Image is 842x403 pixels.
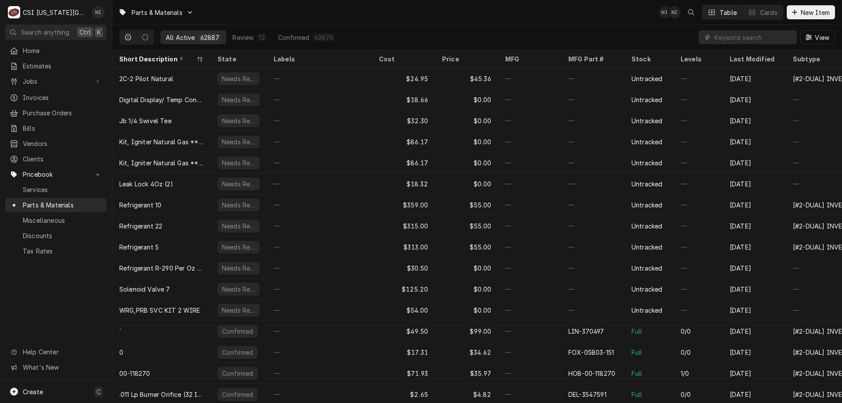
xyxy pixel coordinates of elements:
div: Untracked [631,137,662,146]
div: Full [631,369,642,378]
div: [DATE] [723,278,786,300]
div: [DATE] [723,321,786,342]
div: — [498,152,561,173]
div: — [674,236,723,257]
div: 0/0 [681,390,691,399]
div: Needs Review [221,285,256,294]
div: Digital Display/ Temp Controller [119,95,203,104]
div: — [498,300,561,321]
div: Confirmed [221,348,254,357]
div: — [498,68,561,89]
div: Nate Ingram's Avatar [659,6,671,18]
span: View [813,33,831,42]
div: Table [720,8,737,17]
span: Help Center [23,347,101,357]
div: — [674,173,723,194]
div: CSI Kansas City's Avatar [8,6,20,18]
div: ` [119,327,121,336]
span: C [96,387,101,396]
span: Services [23,185,102,194]
div: — [561,152,624,173]
div: $55.00 [435,236,498,257]
span: Clients [23,154,102,164]
div: $71.93 [372,363,435,384]
div: — [267,257,372,278]
div: — [674,89,723,110]
a: Go to Parts & Materials [115,5,197,20]
div: [DATE] [723,194,786,215]
div: .011 Lp Burner Orifice (32 In Stock [DATE]) [119,390,203,399]
div: $17.31 [372,342,435,363]
div: — [498,215,561,236]
span: Pricebook [23,170,89,179]
div: [DATE] [723,131,786,152]
div: Stock [631,54,665,64]
div: — [498,194,561,215]
div: Needs Review [221,221,256,231]
div: Untracked [631,116,662,125]
div: — [561,257,624,278]
div: $34.62 [435,342,498,363]
div: $0.00 [435,257,498,278]
div: Needs Review [221,74,256,83]
div: — [561,278,624,300]
div: NI [668,6,681,18]
span: Invoices [23,93,102,102]
input: Keyword search [714,30,792,44]
div: [DATE] [723,257,786,278]
div: — [498,236,561,257]
div: [DATE] [723,300,786,321]
span: New Item [799,8,831,17]
div: — [674,215,723,236]
div: Cards [760,8,778,17]
span: Ctrl [79,28,91,37]
div: $55.00 [435,194,498,215]
div: $315.00 [372,215,435,236]
div: 2C-2 Pilot Natural [119,74,173,83]
div: $32.30 [372,110,435,131]
div: LIN-370497 [568,327,604,336]
div: — [674,278,723,300]
span: Home [23,46,102,55]
div: [DATE] [723,363,786,384]
span: Estimates [23,61,102,71]
div: — [267,194,372,215]
span: Parts & Materials [23,200,102,210]
a: Invoices [5,90,107,105]
div: Confirmed [278,33,309,42]
div: Jb 1/4 Swivel Tee [119,116,171,125]
div: Refrigerant R-290 Per Oz (See Note) [119,264,203,273]
div: [DATE] [723,110,786,131]
div: — [267,321,372,342]
div: — [561,110,624,131]
span: K [97,28,101,37]
a: Bills [5,121,107,136]
div: Review [232,33,253,42]
div: — [498,110,561,131]
div: $30.50 [372,257,435,278]
div: [DATE] [723,173,786,194]
div: — [267,300,372,321]
div: Cost [379,54,426,64]
div: $0.00 [435,152,498,173]
span: Vendors [23,139,102,148]
div: Levels [681,54,714,64]
div: $0.00 [435,278,498,300]
div: $0.00 [435,131,498,152]
div: Untracked [631,158,662,168]
div: 62875 [314,33,333,42]
div: — [267,89,372,110]
div: 0/0 [681,348,691,357]
div: — [674,257,723,278]
a: Parts & Materials [5,198,107,212]
div: — [267,215,372,236]
div: — [498,321,561,342]
div: — [498,131,561,152]
div: Kit, Igniter Natural Gas ***Replaces Fry-8263054** (1) [119,158,203,168]
div: NI [659,6,671,18]
div: — [561,236,624,257]
div: $125.20 [372,278,435,300]
div: — [498,363,561,384]
div: MFG [505,54,553,64]
a: Home [5,43,107,58]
